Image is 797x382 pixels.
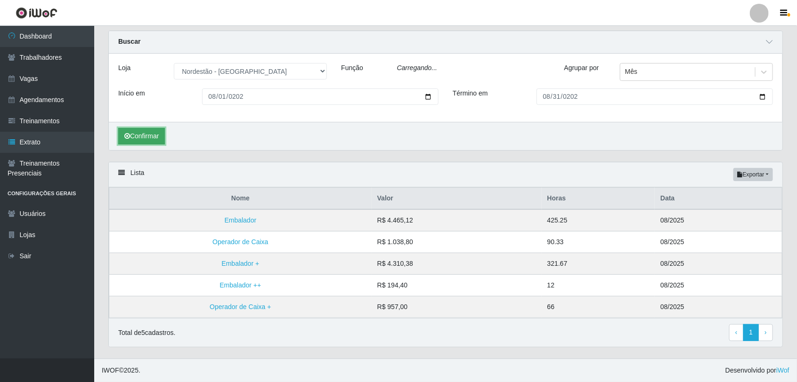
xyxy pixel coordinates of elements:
[655,188,782,210] th: Data
[542,209,655,231] td: 425.25
[542,275,655,296] td: 12
[743,324,759,341] a: 1
[109,162,782,187] div: Lista
[372,209,542,231] td: R$ 4.465,12
[212,238,268,246] a: Operador de Caixa
[16,7,57,19] img: CoreUI Logo
[102,366,119,374] span: IWOF
[776,366,789,374] a: iWof
[625,67,637,77] div: Mês
[118,328,175,338] p: Total de 5 cadastros.
[118,128,165,144] button: Confirmar
[225,216,257,224] a: Embalador
[109,188,372,210] th: Nome
[655,253,782,275] td: 08/2025
[372,231,542,253] td: R$ 1.038,80
[542,296,655,318] td: 66
[372,188,542,210] th: Valor
[655,296,782,318] td: 08/2025
[764,328,767,336] span: ›
[758,324,773,341] a: Next
[453,88,488,98] label: Término em
[655,275,782,296] td: 08/2025
[118,63,130,73] label: Loja
[220,281,261,289] a: Embalador ++
[542,188,655,210] th: Horas
[564,63,599,73] label: Agrupar por
[537,88,773,105] input: 00/00/0000
[735,328,738,336] span: ‹
[729,324,744,341] a: Previous
[210,303,271,310] a: Operador de Caixa +
[222,260,260,267] a: Embalador +
[202,88,439,105] input: 00/00/0000
[725,366,789,375] span: Desenvolvido por
[733,168,773,181] button: Exportar
[542,231,655,253] td: 90.33
[372,296,542,318] td: R$ 957,00
[102,366,140,375] span: © 2025 .
[118,88,145,98] label: Início em
[655,231,782,253] td: 08/2025
[397,64,438,72] i: Carregando...
[542,253,655,275] td: 321.67
[118,38,140,45] strong: Buscar
[729,324,773,341] nav: pagination
[372,275,542,296] td: R$ 194,40
[341,63,363,73] label: Função
[655,209,782,231] td: 08/2025
[372,253,542,275] td: R$ 4.310,38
